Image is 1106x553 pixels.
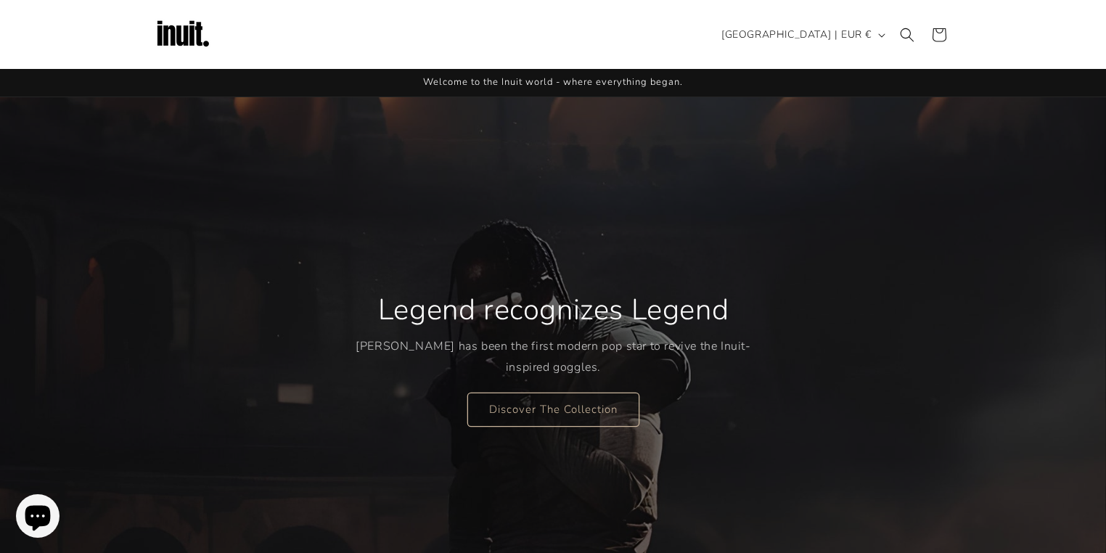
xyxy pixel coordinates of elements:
button: [GEOGRAPHIC_DATA] | EUR € [713,21,891,49]
a: Discover The Collection [467,392,639,426]
span: [GEOGRAPHIC_DATA] | EUR € [721,27,872,42]
img: Inuit Logo [154,6,212,64]
h2: Legend recognizes Legend [377,291,728,329]
p: [PERSON_NAME] has been the first modern pop star to revive the Inuit-inspired goggles. [356,336,751,378]
inbox-online-store-chat: Shopify online store chat [12,494,64,541]
summary: Search [891,19,923,51]
span: Welcome to the Inuit world - where everything began. [423,75,683,89]
div: Announcement [154,69,952,97]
